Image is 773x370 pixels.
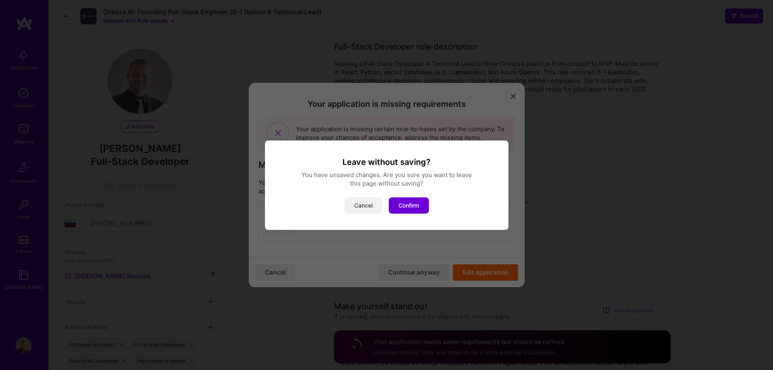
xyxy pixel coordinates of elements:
div: modal [265,141,508,230]
button: Cancel [345,197,382,214]
div: You have unsaved changes. Are you sure you want to leave [275,171,499,179]
button: Confirm [389,197,429,214]
h3: Leave without saving? [275,157,499,167]
div: this page without saving? [275,179,499,188]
